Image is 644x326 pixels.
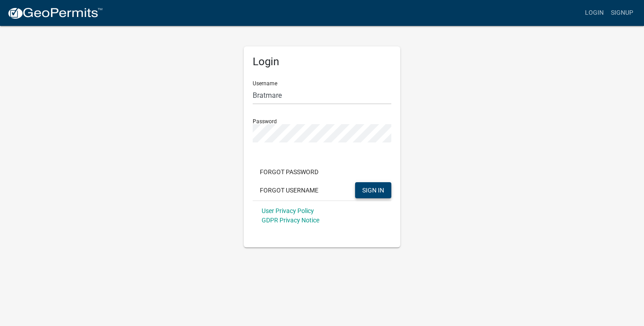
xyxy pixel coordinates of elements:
a: User Privacy Policy [262,207,314,214]
a: Login [581,4,607,21]
span: SIGN IN [362,186,384,193]
button: Forgot Password [253,164,326,180]
h5: Login [253,55,391,68]
a: Signup [607,4,637,21]
button: Forgot Username [253,182,326,198]
button: SIGN IN [355,182,391,198]
a: GDPR Privacy Notice [262,217,319,224]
